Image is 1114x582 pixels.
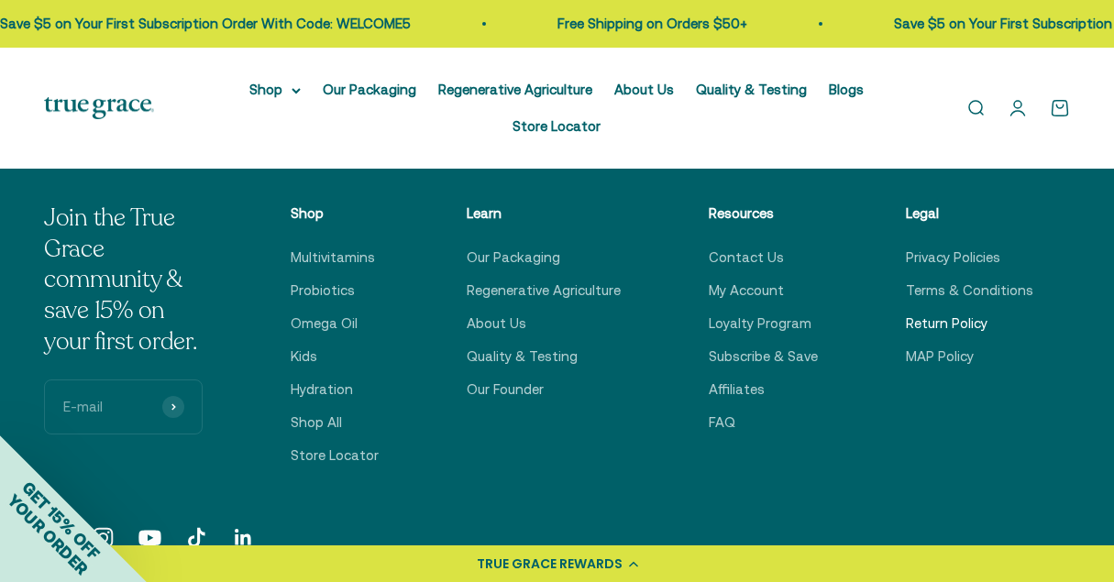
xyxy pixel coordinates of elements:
[709,412,735,434] a: FAQ
[709,280,784,302] a: My Account
[231,525,256,550] a: Follow on LinkedIn
[467,379,544,401] a: Our Founder
[654,16,844,31] a: Free Shipping on Orders $50+
[906,313,987,335] a: Return Policy
[184,525,209,550] a: Follow on TikTok
[709,346,818,368] a: Subscribe & Save
[291,313,358,335] a: Omega Oil
[44,203,203,357] p: Join the True Grace community & save 15% on your first order.
[467,346,578,368] a: Quality & Testing
[96,13,507,35] p: Save $5 on Your First Subscription Order With Code: WELCOME5
[709,247,784,269] a: Contact Us
[249,79,301,101] summary: Shop
[709,313,811,335] a: Loyalty Program
[138,525,162,550] a: Follow on YouTube
[906,280,1033,302] a: Terms & Conditions
[906,203,1033,225] p: Legal
[323,82,416,97] a: Our Packaging
[467,203,621,225] p: Learn
[18,478,104,563] span: GET 15% OFF
[291,412,342,434] a: Shop All
[709,379,765,401] a: Affiliates
[709,203,818,225] p: Resources
[291,379,353,401] a: Hydration
[829,82,864,97] a: Blogs
[291,203,379,225] p: Shop
[906,346,974,368] a: MAP Policy
[614,82,674,97] a: About Us
[477,555,623,574] div: TRUE GRACE REWARDS
[291,280,355,302] a: Probiotics
[513,118,601,134] a: Store Locator
[438,82,592,97] a: Regenerative Agriculture
[4,490,92,578] span: YOUR ORDER
[467,280,621,302] a: Regenerative Agriculture
[696,82,807,97] a: Quality & Testing
[291,247,375,269] a: Multivitamins
[291,346,317,368] a: Kids
[906,247,1000,269] a: Privacy Policies
[467,247,560,269] a: Our Packaging
[291,445,379,467] a: Store Locator
[467,313,526,335] a: About Us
